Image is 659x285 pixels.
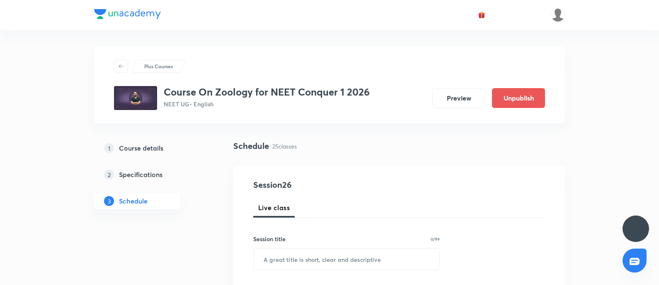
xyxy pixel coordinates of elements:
[119,143,163,153] h5: Course details
[164,100,370,108] p: NEET UG • English
[272,142,297,151] p: 25 classes
[104,170,114,180] p: 2
[144,62,173,70] p: Plus Courses
[164,86,370,98] h3: Course On Zoology for NEET Conquer 1 2026
[233,140,269,152] h4: Schedule
[253,235,286,243] h6: Session title
[432,88,485,108] button: Preview
[478,11,485,19] img: avatar
[258,203,290,213] span: Live class
[475,8,488,22] button: avatar
[253,179,405,191] h4: Session 26
[431,237,440,241] p: 0/99
[104,196,114,206] p: 3
[104,143,114,153] p: 1
[114,86,157,110] img: 77efec4301074c51a844fe0766cc5897.jpg
[94,9,161,19] img: Company Logo
[631,224,641,234] img: ttu
[94,9,161,21] a: Company Logo
[94,166,207,183] a: 2Specifications
[492,88,545,108] button: Unpublish
[119,170,162,180] h5: Specifications
[119,196,148,206] h5: Schedule
[551,8,565,22] img: Gopal ram
[94,140,207,156] a: 1Course details
[254,249,439,270] input: A great title is short, clear and descriptive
